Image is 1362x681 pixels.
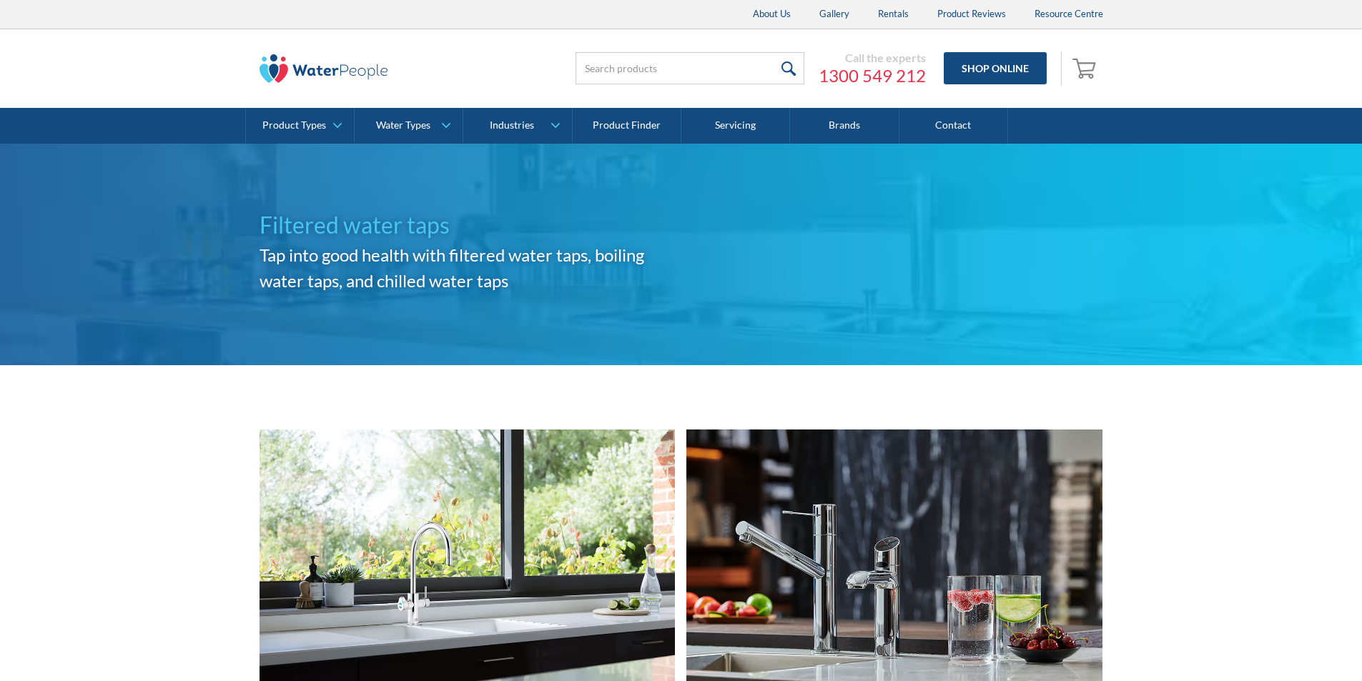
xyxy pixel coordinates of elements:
a: Shop Online [944,52,1047,84]
a: Product Finder [573,108,681,144]
div: Product Types [262,119,326,131]
img: The Water People [260,54,388,83]
input: Search products [576,52,804,84]
h2: Tap into good health with filtered water taps, boiling water taps, and chilled water taps [260,242,681,294]
iframe: podium webchat widget bubble [1219,610,1362,681]
a: Open empty cart [1069,51,1103,86]
a: Brands [790,108,899,144]
a: Servicing [681,108,790,144]
div: Industries [490,119,534,131]
a: 1300 549 212 [819,65,926,86]
a: Product Types [246,108,354,144]
a: Contact [899,108,1008,144]
img: shopping cart [1072,56,1100,79]
h1: Filtered water taps [260,208,681,242]
div: Call the experts [819,51,926,65]
a: Water Types [355,108,463,144]
a: Industries [463,108,571,144]
div: Water Types [376,119,430,131]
